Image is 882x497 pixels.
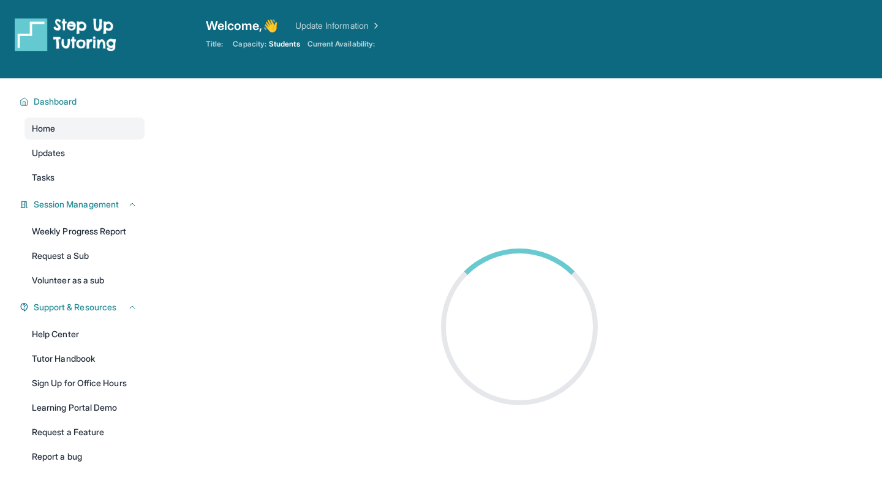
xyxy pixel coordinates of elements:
span: Updates [32,147,66,159]
a: Tasks [24,166,145,189]
span: Title: [206,39,223,49]
a: Report a bug [24,446,145,468]
span: Current Availability: [307,39,375,49]
span: Tasks [32,171,55,184]
a: Learning Portal Demo [24,397,145,419]
img: Chevron Right [369,20,381,32]
span: Session Management [34,198,119,211]
a: Home [24,118,145,140]
span: Welcome, 👋 [206,17,278,34]
button: Support & Resources [29,301,137,313]
span: Support & Resources [34,301,116,313]
a: Volunteer as a sub [24,269,145,291]
a: Update Information [295,20,381,32]
span: Dashboard [34,95,77,108]
a: Sign Up for Office Hours [24,372,145,394]
a: Help Center [24,323,145,345]
a: Request a Sub [24,245,145,267]
a: Request a Feature [24,421,145,443]
span: Students [269,39,300,49]
button: Session Management [29,198,137,211]
span: Capacity: [233,39,266,49]
a: Updates [24,142,145,164]
img: logo [15,17,116,51]
a: Tutor Handbook [24,348,145,370]
span: Home [32,122,55,135]
a: Weekly Progress Report [24,220,145,242]
button: Dashboard [29,95,137,108]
